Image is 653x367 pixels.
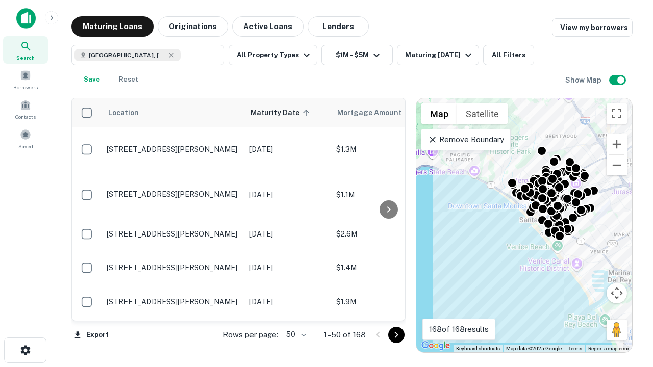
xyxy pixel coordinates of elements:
span: [GEOGRAPHIC_DATA], [GEOGRAPHIC_DATA], [GEOGRAPHIC_DATA] [89,50,165,60]
p: [DATE] [249,296,326,307]
p: $1.1M [336,189,438,200]
button: Go to next page [388,327,405,343]
span: Borrowers [13,83,38,91]
span: Maturity Date [250,107,313,119]
button: Maturing Loans [71,16,154,37]
button: Zoom in [607,134,627,154]
a: View my borrowers [552,18,633,37]
img: capitalize-icon.png [16,8,36,29]
p: [STREET_ADDRESS][PERSON_NAME] [107,297,239,306]
p: $2.6M [336,228,438,240]
p: [DATE] [249,144,326,155]
p: [STREET_ADDRESS][PERSON_NAME] [107,145,239,154]
p: [DATE] [249,189,326,200]
button: Reset [112,69,145,90]
span: Contacts [15,113,36,121]
div: Maturing [DATE] [405,49,474,61]
a: Saved [3,125,48,152]
span: Map data ©2025 Google [506,346,562,351]
button: Zoom out [607,155,627,175]
a: Search [3,36,48,64]
p: [STREET_ADDRESS][PERSON_NAME] [107,263,239,272]
button: Lenders [308,16,369,37]
button: Export [71,327,111,343]
th: Location [102,98,244,127]
a: Borrowers [3,66,48,93]
p: $1.9M [336,296,438,307]
p: [DATE] [249,262,326,273]
button: Save your search to get updates of matches that match your search criteria. [76,69,108,90]
span: Search [16,54,35,62]
p: $1.4M [336,262,438,273]
p: [STREET_ADDRESS][PERSON_NAME] [107,229,239,239]
button: All Property Types [229,45,317,65]
button: Originations [158,16,228,37]
button: Maturing [DATE] [397,45,479,65]
p: $1.3M [336,144,438,155]
p: Rows per page: [223,329,278,341]
button: All Filters [483,45,534,65]
a: Open this area in Google Maps (opens a new window) [419,339,453,352]
div: 50 [282,327,308,342]
p: Remove Boundary [428,134,504,146]
h6: Show Map [565,74,603,86]
p: [DATE] [249,228,326,240]
p: [STREET_ADDRESS][PERSON_NAME] [107,190,239,199]
th: Mortgage Amount [331,98,443,127]
span: Location [108,107,139,119]
span: Mortgage Amount [337,107,415,119]
button: Show street map [421,103,457,124]
button: Keyboard shortcuts [456,345,500,352]
iframe: Chat Widget [602,285,653,334]
p: 1–50 of 168 [324,329,366,341]
a: Report a map error [588,346,629,351]
span: Saved [18,142,33,150]
p: 168 of 168 results [429,323,489,335]
button: Toggle fullscreen view [607,103,627,124]
button: Active Loans [232,16,304,37]
a: Terms [568,346,582,351]
button: Map camera controls [607,283,627,303]
div: 0 0 [416,98,632,352]
button: $1M - $5M [321,45,393,65]
th: Maturity Date [244,98,331,127]
img: Google [419,339,453,352]
a: Contacts [3,95,48,123]
button: Show satellite imagery [457,103,508,124]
